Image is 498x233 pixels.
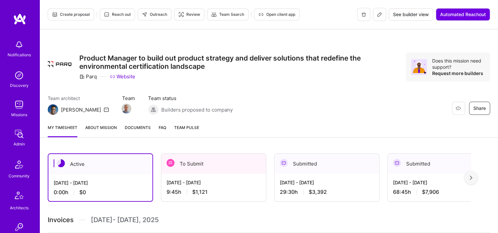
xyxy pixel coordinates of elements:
[61,106,101,113] div: [PERSON_NAME]
[79,54,406,70] h3: Product Manager to build out product strategy and deliver solutions that redefine the environment...
[10,82,29,89] div: Discovery
[13,69,26,82] img: discovery
[13,13,26,25] img: logo
[13,98,26,111] img: teamwork
[174,9,204,20] button: Review
[436,8,490,21] button: Automated Reachout
[167,159,174,167] img: To Submit
[48,61,71,67] img: Company Logo
[161,154,266,174] div: To Submit
[54,189,147,196] div: 0:00 h
[159,124,166,137] a: FAQ
[79,189,86,196] span: $0
[432,70,485,76] div: Request more builders
[167,179,261,186] div: [DATE] - [DATE]
[275,154,379,174] div: Submitted
[48,154,152,174] div: Active
[13,127,26,141] img: admin teamwork
[148,104,159,115] img: Builders proposed to company
[48,95,109,102] span: Team architect
[161,106,233,113] span: Builders proposed to company
[148,95,233,102] span: Team status
[456,106,461,111] i: icon EyeClosed
[207,9,249,20] button: Team Search
[211,12,244,17] span: Team Search
[104,107,109,112] i: icon Mail
[13,38,26,51] img: bell
[470,175,472,180] img: right
[54,179,147,186] div: [DATE] - [DATE]
[178,12,200,17] span: Review
[393,189,487,195] div: 68:45 h
[48,104,58,115] img: Team Architect
[469,102,490,115] button: Share
[121,104,131,114] img: Team Member Avatar
[174,125,199,130] span: Team Pulse
[104,12,131,17] span: Reach out
[393,11,429,18] span: See builder view
[422,189,439,195] span: $7,906
[11,189,27,204] img: Architects
[11,111,27,118] div: Missions
[280,159,288,167] img: Submitted
[122,95,135,102] span: Team
[122,103,131,114] a: Team Member Avatar
[125,124,151,137] a: Documents
[8,51,31,58] div: Notifications
[258,12,295,17] span: Open client app
[440,11,486,18] span: Automated Reachout
[309,189,327,195] span: $3,392
[192,189,208,195] span: $1,121
[9,172,30,179] div: Community
[100,9,135,20] button: Reach out
[411,59,427,75] img: Avatar
[79,73,97,80] div: Parq
[178,12,184,17] i: icon Targeter
[52,12,57,17] i: icon Proposal
[48,215,74,225] span: Invoices
[280,189,374,195] div: 29:30 h
[52,12,90,17] span: Create proposal
[473,105,486,112] span: Share
[167,189,261,195] div: 9:45 h
[388,154,492,174] div: Submitted
[110,73,135,80] a: Website
[142,12,167,17] span: Outreach
[125,124,151,131] span: Documents
[79,215,86,225] img: Divider
[393,179,487,186] div: [DATE] - [DATE]
[280,179,374,186] div: [DATE] - [DATE]
[254,9,300,20] button: Open client app
[79,74,85,79] i: icon CompanyGray
[57,159,65,167] img: Active
[138,9,171,20] button: Outreach
[13,141,25,147] div: Admin
[393,159,401,167] img: Submitted
[85,124,117,137] a: About Mission
[48,9,94,20] button: Create proposal
[174,124,199,137] a: Team Pulse
[389,8,433,21] button: See builder view
[10,204,29,211] div: Architects
[11,157,27,172] img: Community
[91,215,159,225] span: [DATE] - [DATE] , 2025
[48,124,77,137] a: My timesheet
[432,58,485,70] div: Does this mission need support?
